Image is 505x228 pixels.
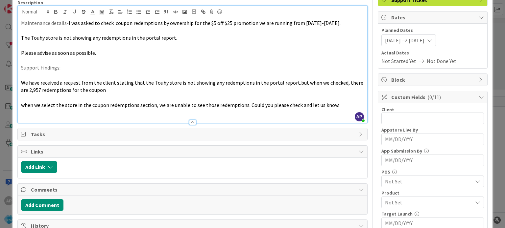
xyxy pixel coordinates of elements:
span: Not Started Yet [381,57,416,65]
span: Tasks [31,130,355,138]
span: I was asked to check coupon redemptions by ownership for the $5 off $25 promotion we are running ... [69,20,341,26]
input: MM/DD/YYYY [385,134,480,145]
span: AP [355,112,364,121]
span: Not Done Yet [427,57,456,65]
span: Not Set [385,198,472,206]
span: Comments [31,186,355,194]
span: The Touhy store is not showing any redemptions in the portal report. [21,34,177,41]
div: App Submission By [381,149,484,153]
span: Block [391,76,475,84]
span: [DATE] [385,36,401,44]
div: Product [381,191,484,195]
span: when we select the store in the coupon redemptions section, we are unable to see those redemption... [21,102,339,108]
span: [DATE] [409,36,424,44]
span: We have received a request from the client stating that the Touhy store is not showing any redemp... [21,79,364,93]
div: Target Launch [381,212,484,216]
span: Dates [391,13,475,21]
span: ( 0/11 ) [427,94,441,100]
span: Not Set [385,177,472,185]
span: Actual Dates [381,50,484,56]
span: Please advise as soon as possible. [21,50,96,56]
div: Appstore Live By [381,128,484,132]
span: Custom Fields [391,93,475,101]
p: Support Findings: [21,64,364,72]
button: Add Link [21,161,57,173]
span: Planned Dates [381,27,484,34]
p: Maintenance details- [21,19,364,27]
span: Links [31,148,355,155]
button: Add Comment [21,199,63,211]
label: Client [381,107,394,113]
div: POS [381,170,484,174]
input: MM/DD/YYYY [385,155,480,166]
